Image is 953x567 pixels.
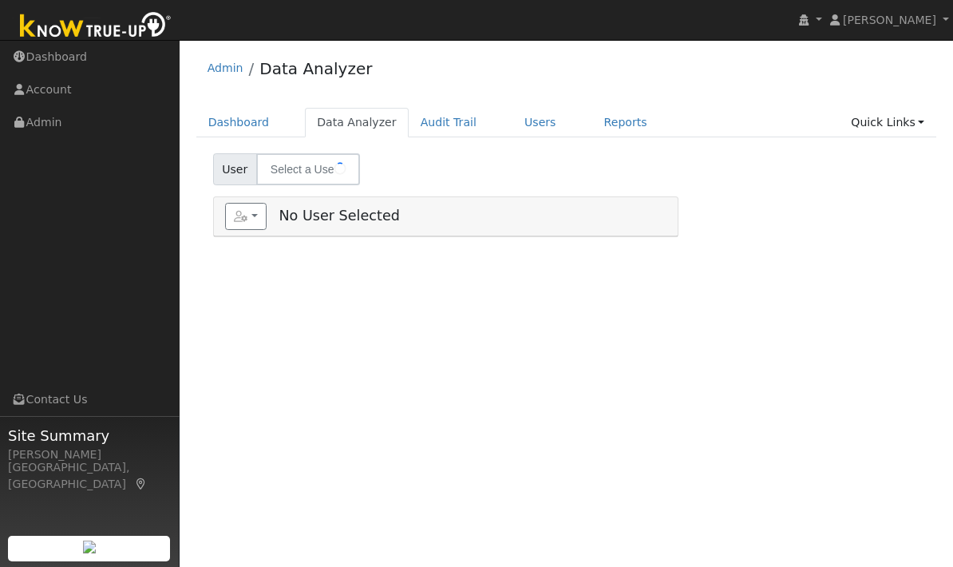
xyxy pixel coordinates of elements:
[8,459,171,493] div: [GEOGRAPHIC_DATA], [GEOGRAPHIC_DATA]
[256,153,360,185] input: Select a User
[8,425,171,446] span: Site Summary
[225,203,666,230] h5: No User Selected
[196,108,282,137] a: Dashboard
[12,9,180,45] img: Know True-Up
[592,108,659,137] a: Reports
[208,61,243,74] a: Admin
[8,446,171,463] div: [PERSON_NAME]
[512,108,568,137] a: Users
[409,108,488,137] a: Audit Trail
[839,108,936,137] a: Quick Links
[134,478,148,490] a: Map
[259,59,372,78] a: Data Analyzer
[83,541,96,553] img: retrieve
[843,14,936,26] span: [PERSON_NAME]
[305,108,409,137] a: Data Analyzer
[213,153,257,185] span: User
